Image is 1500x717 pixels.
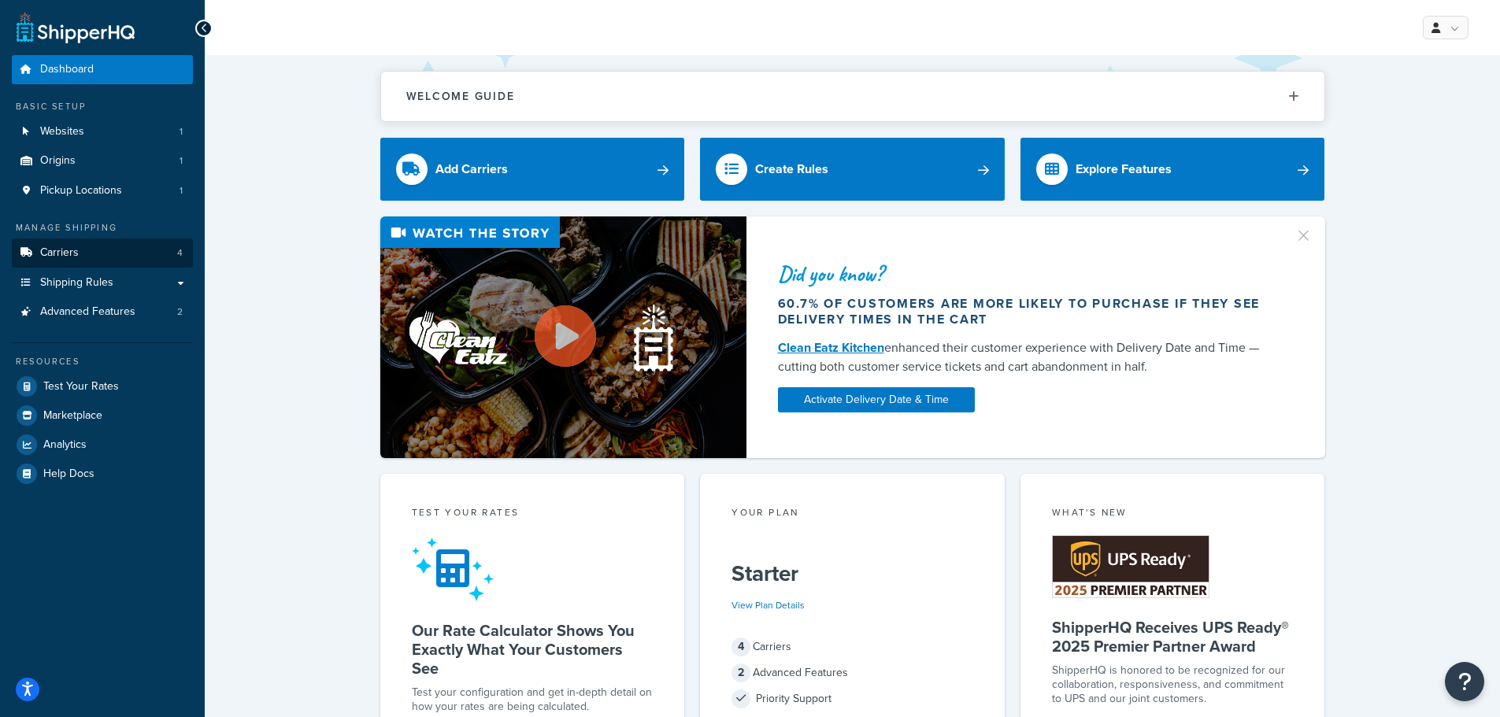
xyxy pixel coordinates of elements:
span: Analytics [43,438,87,452]
a: Clean Eatz Kitchen [778,338,884,357]
div: Did you know? [778,263,1276,285]
span: Advanced Features [40,305,135,319]
a: Activate Delivery Date & Time [778,387,975,412]
div: Advanced Features [731,662,973,684]
a: Websites1 [12,117,193,146]
span: 2 [177,305,183,319]
div: Test your rates [412,505,654,523]
li: Origins [12,146,193,176]
span: Websites [40,125,84,139]
div: Create Rules [755,158,828,180]
a: View Plan Details [731,598,805,612]
a: Explore Features [1020,138,1325,201]
div: Resources [12,355,193,368]
a: Advanced Features2 [12,298,193,327]
a: Create Rules [700,138,1005,201]
a: Carriers4 [12,238,193,268]
span: Carriers [40,246,79,260]
span: 2 [731,663,750,682]
a: Pickup Locations1 [12,176,193,205]
button: Welcome Guide [381,72,1324,121]
span: 4 [731,638,750,656]
span: Help Docs [43,468,94,481]
span: Test Your Rates [43,380,119,394]
div: enhanced their customer experience with Delivery Date and Time — cutting both customer service ti... [778,338,1276,376]
span: Pickup Locations [40,184,122,198]
h2: Welcome Guide [406,91,515,102]
li: Pickup Locations [12,176,193,205]
a: Test Your Rates [12,372,193,401]
span: 1 [180,184,183,198]
span: Shipping Rules [40,276,113,290]
img: Video thumbnail [380,216,746,458]
span: 4 [177,246,183,260]
a: Add Carriers [380,138,685,201]
li: Advanced Features [12,298,193,327]
a: Shipping Rules [12,268,193,298]
div: What's New [1052,505,1294,523]
p: ShipperHQ is honored to be recognized for our collaboration, responsiveness, and commitment to UP... [1052,663,1294,706]
div: Explore Features [1076,158,1172,180]
div: Add Carriers [435,158,508,180]
h5: ShipperHQ Receives UPS Ready® 2025 Premier Partner Award [1052,618,1294,656]
li: Websites [12,117,193,146]
span: Origins [40,154,76,168]
span: 1 [180,125,183,139]
div: Manage Shipping [12,221,193,235]
div: Basic Setup [12,100,193,113]
a: Dashboard [12,55,193,84]
button: Open Resource Center [1445,662,1484,701]
a: Origins1 [12,146,193,176]
div: Test your configuration and get in-depth detail on how your rates are being calculated. [412,686,654,714]
div: Priority Support [731,688,973,710]
h5: Starter [731,561,973,586]
a: Analytics [12,431,193,459]
h5: Our Rate Calculator Shows You Exactly What Your Customers See [412,621,654,678]
a: Help Docs [12,460,193,488]
a: Marketplace [12,401,193,430]
span: Marketplace [43,409,102,423]
span: Dashboard [40,63,94,76]
div: 60.7% of customers are more likely to purchase if they see delivery times in the cart [778,296,1276,327]
span: 1 [180,154,183,168]
div: Your Plan [731,505,973,523]
div: Carriers [731,636,973,658]
li: Carriers [12,238,193,268]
